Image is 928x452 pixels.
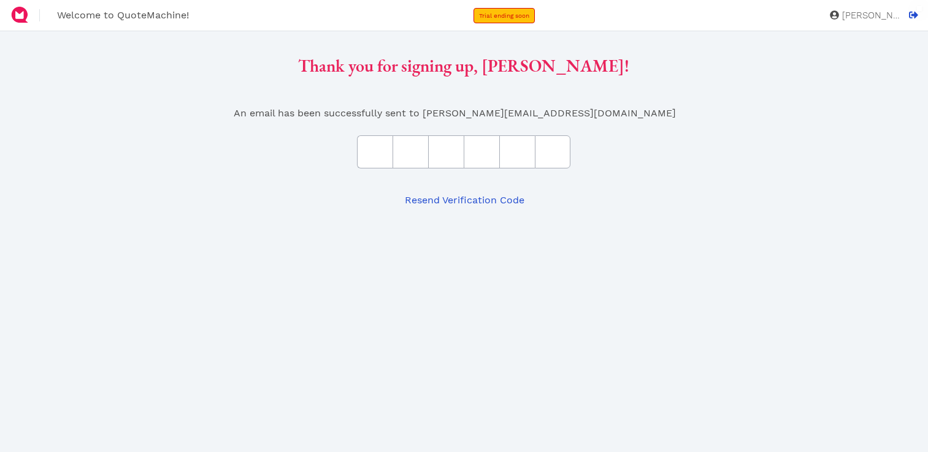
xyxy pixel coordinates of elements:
span: Welcome to QuoteMachine! [57,9,189,21]
span: An email has been successfully sent to [PERSON_NAME][EMAIL_ADDRESS][DOMAIN_NAME] [234,106,676,121]
button: Resend Verification Code [395,188,532,212]
span: Resend Verification Code [403,194,524,206]
span: Thank you for signing up, [PERSON_NAME]! [298,55,629,77]
span: Trial ending soon [479,12,529,19]
img: QuoteM_icon_flat.png [10,5,29,24]
a: Trial ending soon [474,8,535,23]
span: [PERSON_NAME] [839,11,900,20]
